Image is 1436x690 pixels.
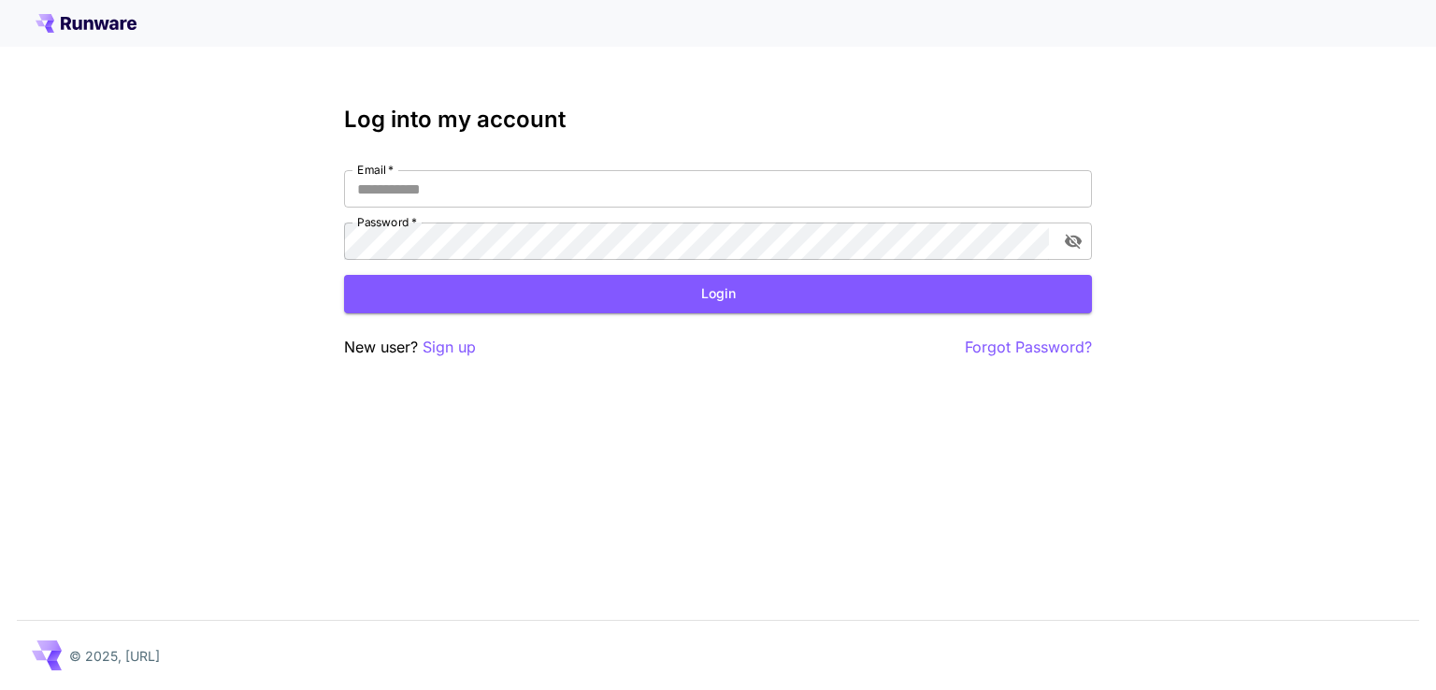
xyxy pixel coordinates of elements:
[423,336,476,359] button: Sign up
[357,162,394,178] label: Email
[1056,224,1090,258] button: toggle password visibility
[357,214,417,230] label: Password
[344,336,476,359] p: New user?
[344,107,1092,133] h3: Log into my account
[965,336,1092,359] button: Forgot Password?
[69,646,160,666] p: © 2025, [URL]
[344,275,1092,313] button: Login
